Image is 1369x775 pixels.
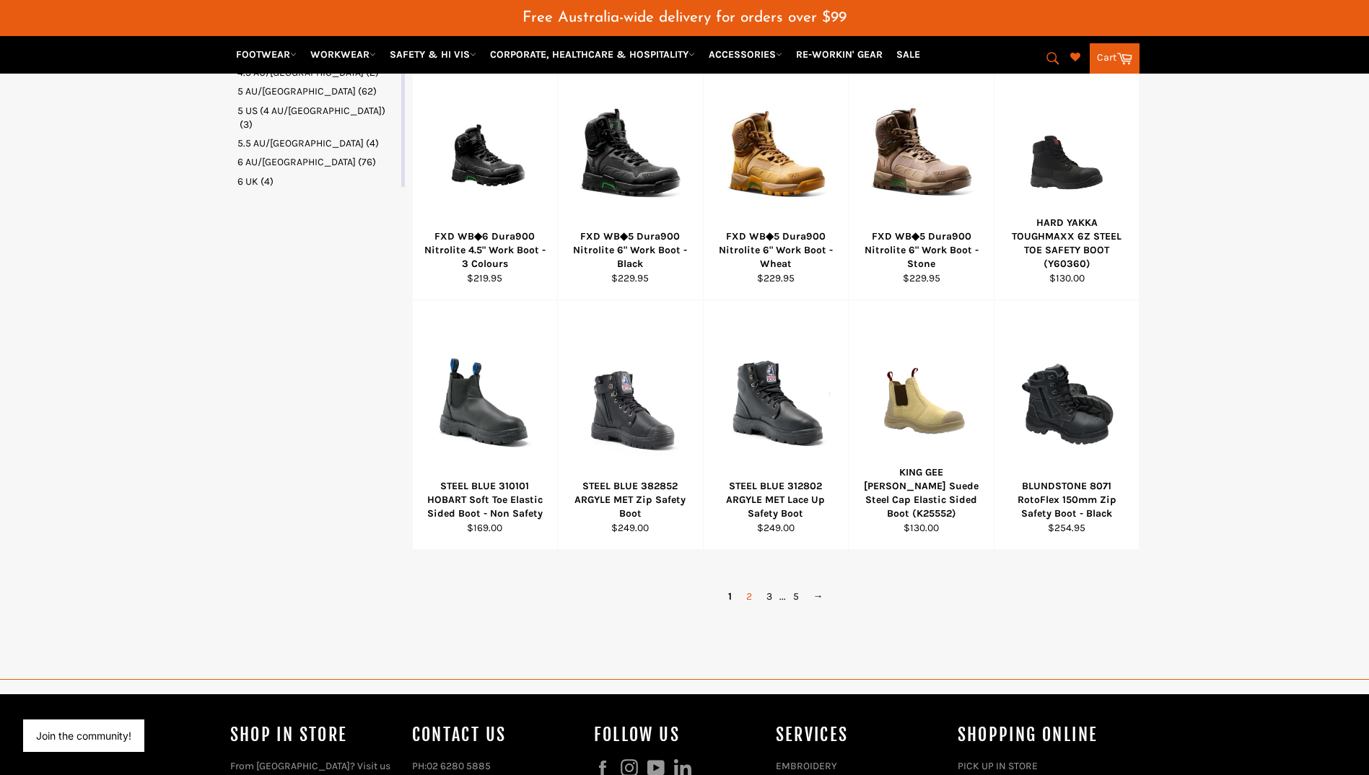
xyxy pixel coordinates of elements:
span: 1 [721,586,739,607]
span: (62) [358,85,377,97]
a: 5 US (4 AU/UK) [237,104,398,132]
a: RE-WORKIN' GEAR [790,42,888,67]
p: PH: [412,759,579,773]
h4: SHOPPING ONLINE [958,723,1125,747]
h4: Contact Us [412,723,579,747]
button: Join the community! [36,730,131,742]
div: HARD YAKKA TOUGHMAXX 6Z STEEL TOE SAFETY BOOT (Y60360) [1003,216,1130,271]
a: 3 [759,586,779,607]
a: ACCESSORIES [703,42,788,67]
a: STEEL BLUE 312802 ARGYLE MET Lace Up Safety BootSTEEL BLUE 312802 ARGYLE MET Lace Up Safety Boot$... [703,300,849,550]
span: ... [779,590,786,603]
span: 6 UK [237,175,258,188]
div: FXD WB◆6 Dura900 Nitrolite 4.5" Work Boot - 3 Colours [421,229,548,271]
div: STEEL BLUE 310101 HOBART Soft Toe Elastic Sided Boot - Non Safety [421,479,548,521]
a: CORPORATE, HEALTHCARE & HOSPITALITY [484,42,701,67]
span: 5 US (4 AU/[GEOGRAPHIC_DATA]) [237,105,385,117]
a: FXD WB◆5 Dura900 Nitrolite 6FXD WB◆5 Dura900 Nitrolite 6" Work Boot - Black$229.95 [557,51,703,300]
span: 6 AU/[GEOGRAPHIC_DATA] [237,156,356,168]
span: Free Australia-wide delivery for orders over $99 [522,10,847,25]
a: 5 [786,586,806,607]
div: FXD WB◆5 Dura900 Nitrolite 6" Work Boot - Stone [858,229,985,271]
a: KING GEE Wills Suede Steel Cap Elastic Sided Boot (K25552)KING GEE [PERSON_NAME] Suede Steel Cap ... [848,300,994,550]
span: (3) [240,118,253,131]
a: FXD WB◆5 Dura900 Nitrolite 6FXD WB◆5 Dura900 Nitrolite 6" Work Boot - Wheat$229.95 [703,51,849,300]
a: EMBROIDERY [776,760,837,772]
a: 2 [739,586,759,607]
div: BLUNDSTONE 8071 RotoFlex 150mm Zip Safety Boot - Black [1003,479,1130,521]
a: Cart [1090,43,1140,74]
h4: Shop In Store [230,723,398,747]
a: STEEL BLUE 310101 HOBART Soft Toe Elastic Sided Boot - Non SafetySTEEL BLUE 310101 HOBART Soft To... [412,300,558,550]
a: WORKWEAR [305,42,382,67]
span: 5.5 AU/[GEOGRAPHIC_DATA] [237,137,364,149]
span: 5 AU/[GEOGRAPHIC_DATA] [237,85,356,97]
div: FXD WB◆5 Dura900 Nitrolite 6" Work Boot - Black [567,229,694,271]
div: FXD WB◆5 Dura900 Nitrolite 6" Work Boot - Wheat [712,229,839,271]
span: (4) [261,175,274,188]
span: (76) [358,156,376,168]
a: → [806,586,831,607]
a: FOOTWEAR [230,42,302,67]
a: 5 AU/UK [237,84,398,98]
div: STEEL BLUE 312802 ARGYLE MET Lace Up Safety Boot [712,479,839,521]
a: STEEL BLUE 382852 ARGYLE MET Zip Safety BootSTEEL BLUE 382852 ARGYLE MET Zip Safety Boot$249.00 [557,300,703,550]
a: 5.5 AU/UK [237,136,398,150]
a: 6 AU/UK [237,155,398,169]
a: SALE [891,42,926,67]
div: STEEL BLUE 382852 ARGYLE MET Zip Safety Boot [567,479,694,521]
h4: services [776,723,943,747]
a: 6 UK [237,175,398,188]
a: 02 6280 5885 [427,760,491,772]
a: PICK UP IN STORE [958,760,1038,772]
a: FXD WB◆6 Dura900 Nitrolite 4.5FXD WB◆6 Dura900 Nitrolite 4.5" Work Boot - 3 Colours$219.95 [412,51,558,300]
a: BLUNDSTONE 8071 RotoFlex 150mm Zip Safety Boot - BlackBLUNDSTONE 8071 RotoFlex 150mm Zip Safety B... [994,300,1140,550]
a: SAFETY & HI VIS [384,42,482,67]
h4: Follow us [594,723,761,747]
div: KING GEE [PERSON_NAME] Suede Steel Cap Elastic Sided Boot (K25552) [858,465,985,521]
span: (4) [366,137,379,149]
a: FXD WB◆5 Dura900 Nitrolite 6FXD WB◆5 Dura900 Nitrolite 6" Work Boot - Stone$229.95 [848,51,994,300]
a: HARD YAKKA TOUGHMAXX 6Z STEEL TOE SAFETY BOOT (Y60360)HARD YAKKA TOUGHMAXX 6Z STEEL TOE SAFETY BO... [994,51,1140,300]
